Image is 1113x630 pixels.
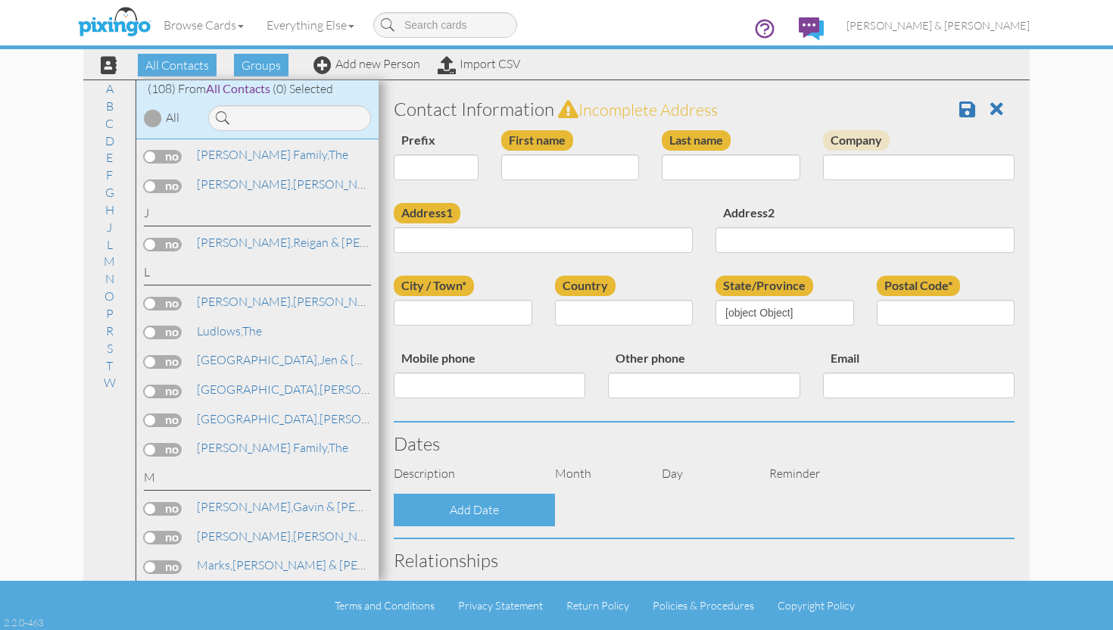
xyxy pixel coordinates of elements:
[394,276,474,296] label: City / Town*
[99,339,120,357] a: S
[152,6,255,44] a: Browse Cards
[206,81,270,95] span: All Contacts
[195,351,446,369] a: Jen & [PERSON_NAME]
[195,438,350,457] a: The
[394,99,1015,119] h3: Contact Information
[197,557,232,572] span: Marks,
[823,130,890,151] label: Company
[98,166,120,184] a: F
[578,99,718,120] span: Incomplete address
[74,4,154,42] img: pixingo logo
[195,556,435,574] a: [PERSON_NAME] & [PERSON_NAME]
[662,130,731,151] label: Last name
[653,599,754,612] a: Policies & Procedures
[98,132,122,150] a: D
[98,114,121,133] a: C
[835,6,1041,45] a: [PERSON_NAME] & [PERSON_NAME]
[197,323,242,338] span: Ludlows,
[197,382,320,397] span: [GEOGRAPHIC_DATA],
[197,411,320,426] span: [GEOGRAPHIC_DATA],
[778,599,855,612] a: Copyright Policy
[197,235,293,250] span: [PERSON_NAME],
[394,348,483,369] label: Mobile phone
[394,494,555,526] div: Add Date
[144,264,371,285] div: L
[197,147,329,162] span: [PERSON_NAME] Family,
[195,410,522,428] a: [PERSON_NAME] & [PERSON_NAME]
[197,529,293,544] span: [PERSON_NAME],
[98,270,122,288] a: N
[501,130,573,151] label: First name
[373,12,517,38] input: Search cards
[98,148,120,167] a: E
[197,294,293,309] span: [PERSON_NAME],
[195,527,495,545] a: [PERSON_NAME] & [PERSON_NAME]
[566,599,629,612] a: Return Policy
[758,465,865,482] div: Reminder
[715,203,782,223] label: Address2
[98,357,120,375] a: T
[98,80,121,98] a: A
[394,203,460,223] label: Address1
[846,19,1030,32] span: [PERSON_NAME] & [PERSON_NAME]
[823,348,867,369] label: Email
[335,599,435,612] a: Terms and Conditions
[99,235,120,254] a: L
[458,599,543,612] a: Privacy Statement
[97,287,122,305] a: O
[195,497,432,516] a: Gavin & [PERSON_NAME]
[98,304,121,323] a: P
[438,56,520,71] a: Import CSV
[136,80,379,98] div: (108) From
[98,183,122,201] a: G
[650,465,758,482] div: Day
[195,292,495,310] a: [PERSON_NAME] & [PERSON_NAME]
[197,352,320,367] span: [GEOGRAPHIC_DATA],
[96,373,123,391] a: W
[234,54,288,76] span: Groups
[197,440,329,455] span: [PERSON_NAME] Family,
[166,109,179,126] div: All
[799,17,824,40] img: comments.svg
[715,276,813,296] label: State/Province
[98,201,122,219] a: H
[313,56,420,71] a: Add new Person
[195,380,522,398] a: [PERSON_NAME] & [PERSON_NAME]
[555,276,616,296] label: Country
[96,252,123,270] a: M
[394,130,443,151] label: Prefix
[255,6,366,44] a: Everything Else
[195,322,263,340] a: The
[195,175,388,193] a: [PERSON_NAME]
[144,204,371,226] div: J
[394,434,1015,454] h3: Dates
[877,276,960,296] label: Postal Code*
[273,81,333,96] span: (0) Selected
[382,465,544,482] div: Description
[138,54,217,76] span: All Contacts
[394,550,1015,570] h3: Relationships
[197,499,293,514] span: [PERSON_NAME],
[195,233,437,251] a: Reigan & [PERSON_NAME]
[197,176,293,192] span: [PERSON_NAME],
[144,469,371,491] div: M
[98,322,121,340] a: R
[195,145,350,164] a: The
[4,616,43,629] div: 2.2.0-463
[98,97,121,115] a: B
[99,218,120,236] a: J
[544,465,651,482] div: Month
[608,348,693,369] label: Other phone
